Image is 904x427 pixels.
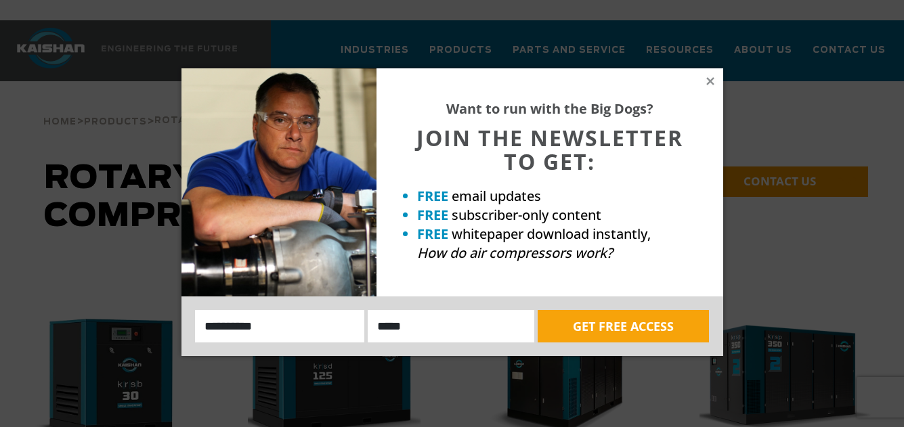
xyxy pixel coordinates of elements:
[368,310,534,342] input: Email
[417,206,448,224] strong: FREE
[446,99,653,118] strong: Want to run with the Big Dogs?
[417,187,448,205] strong: FREE
[452,206,601,224] span: subscriber-only content
[452,187,541,205] span: email updates
[452,225,651,243] span: whitepaper download instantly,
[417,244,613,262] em: How do air compressors work?
[538,310,709,342] button: GET FREE ACCESS
[417,225,448,243] strong: FREE
[416,123,683,176] span: JOIN THE NEWSLETTER TO GET:
[195,310,365,342] input: Name:
[704,75,716,87] button: Close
